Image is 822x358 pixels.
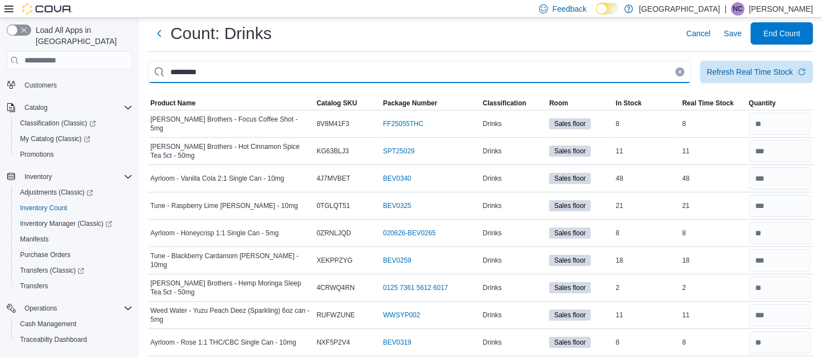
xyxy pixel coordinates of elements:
[317,119,350,128] span: 8V8M41F3
[11,247,137,263] button: Purchase Orders
[554,310,586,320] span: Sales floor
[150,99,195,108] span: Product Name
[483,338,502,347] span: Drinks
[549,200,591,211] span: Sales floor
[639,2,720,16] p: [GEOGRAPHIC_DATA]
[16,279,133,293] span: Transfers
[16,117,100,130] a: Classification (Classic)
[483,119,502,128] span: Drinks
[554,119,586,129] span: Sales floor
[680,281,746,294] div: 2
[20,235,48,244] span: Manifests
[614,281,680,294] div: 2
[317,174,351,183] span: 4J7MVBET
[20,320,76,328] span: Cash Management
[20,250,71,259] span: Purchase Orders
[150,306,312,324] span: Weed Water - Yuzu Peach Deez (Sparkling) 6oz can - 5mg
[554,283,586,293] span: Sales floor
[20,335,87,344] span: Traceabilty Dashboard
[383,119,424,128] a: FF25055THC
[596,3,619,14] input: Dark Mode
[16,132,133,146] span: My Catalog (Classic)
[614,254,680,267] div: 18
[733,2,742,16] span: NC
[614,336,680,349] div: 8
[483,174,502,183] span: Drinks
[150,115,312,133] span: [PERSON_NAME] Brothers - Focus Coffee Shot - 5mg
[315,96,381,110] button: Catalog SKU
[680,226,746,240] div: 8
[20,302,62,315] button: Operations
[680,199,746,212] div: 21
[317,256,353,265] span: XEKPPZYG
[549,309,591,321] span: Sales floor
[317,283,355,292] span: 4CRWQ4RN
[383,147,415,156] a: SPT25029
[724,28,742,39] span: Save
[16,317,81,331] a: Cash Management
[25,304,57,313] span: Operations
[16,132,95,146] a: My Catalog (Classic)
[483,229,502,238] span: Drinks
[16,248,133,262] span: Purchase Orders
[150,174,284,183] span: Ayrloom - Vanilla Cola 2:1 Single Can - 10mg
[749,2,813,16] p: [PERSON_NAME]
[383,229,436,238] a: 020626-BEV0265
[680,172,746,185] div: 48
[22,3,72,14] img: Cova
[680,336,746,349] div: 8
[680,117,746,130] div: 8
[16,248,75,262] a: Purchase Orders
[150,251,312,269] span: Tune - Blackberry Cardamom [PERSON_NAME] - 10mg
[383,311,420,320] a: WWSYP002
[317,229,351,238] span: 0ZRNLJQD
[614,226,680,240] div: 8
[16,117,133,130] span: Classification (Classic)
[20,134,90,143] span: My Catalog (Classic)
[483,311,502,320] span: Drinks
[596,14,596,15] span: Dark Mode
[150,201,298,210] span: Tune - Raspberry Lime [PERSON_NAME] - 10mg
[383,174,412,183] a: BEV0340
[680,308,746,322] div: 11
[20,170,133,183] span: Inventory
[16,279,52,293] a: Transfers
[16,148,133,161] span: Promotions
[20,170,56,183] button: Inventory
[483,201,502,210] span: Drinks
[614,144,680,158] div: 11
[2,169,137,185] button: Inventory
[614,308,680,322] div: 11
[11,147,137,162] button: Promotions
[150,229,279,238] span: Ayrloom - Honeycrisp 1:1 Single Can - 5mg
[317,338,350,347] span: NXF5P2V4
[381,96,481,110] button: Package Number
[16,233,53,246] a: Manifests
[317,311,355,320] span: RUFWZUNE
[150,142,312,160] span: [PERSON_NAME] Brothers - Hot Cinnamon Spice Tea 5ct - 50mg
[554,173,586,183] span: Sales floor
[317,201,350,210] span: 0TGLQT51
[20,119,96,128] span: Classification (Classic)
[11,115,137,131] a: Classification (Classic)
[11,216,137,231] a: Inventory Manager (Classic)
[150,279,312,297] span: [PERSON_NAME] Brothers - Hemp Moringa Sleep Tea 5ct - 50mg
[25,81,57,90] span: Customers
[554,228,586,238] span: Sales floor
[11,231,137,247] button: Manifests
[148,61,691,83] input: This is a search bar. After typing your query, hit enter to filter the results lower in the page.
[317,99,358,108] span: Catalog SKU
[764,28,800,39] span: End Count
[554,337,586,347] span: Sales floor
[16,186,133,199] span: Adjustments (Classic)
[614,199,680,212] div: 21
[20,282,48,291] span: Transfers
[11,278,137,294] button: Transfers
[549,337,591,348] span: Sales floor
[725,2,727,16] p: |
[2,76,137,93] button: Customers
[554,146,586,156] span: Sales floor
[614,172,680,185] div: 48
[148,96,315,110] button: Product Name
[20,204,67,212] span: Inventory Count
